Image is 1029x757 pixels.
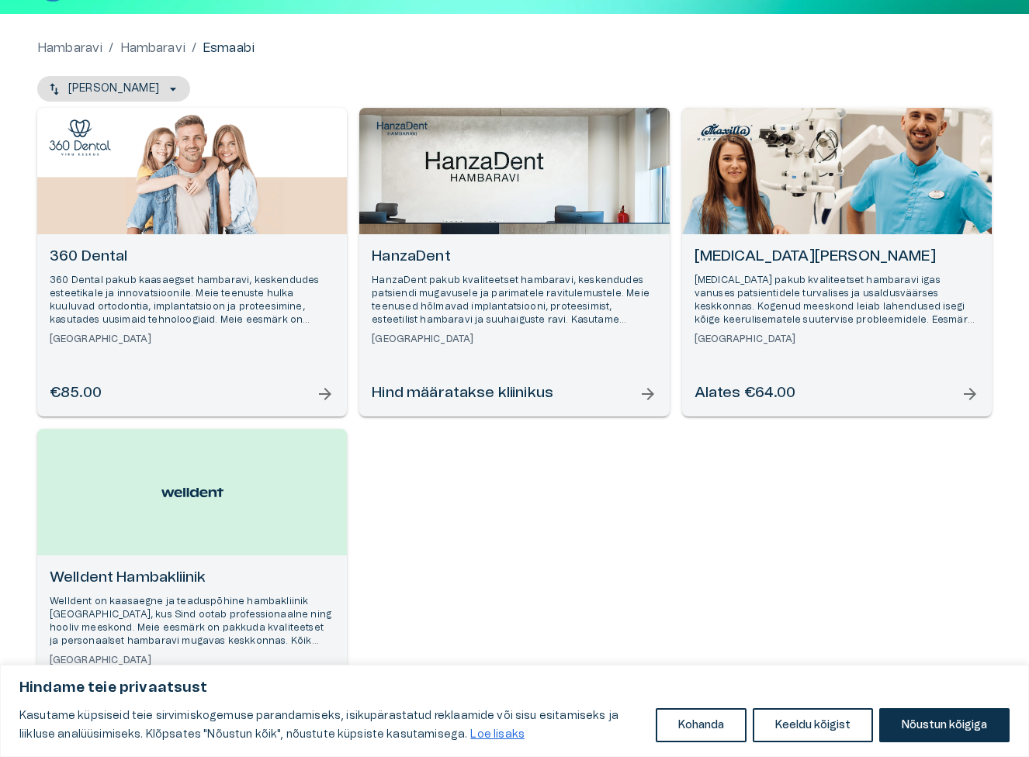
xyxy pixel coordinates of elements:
[37,76,190,102] button: [PERSON_NAME]
[19,707,644,744] p: Kasutame küpsiseid teie sirvimiskogemuse parandamiseks, isikupärastatud reklaamide või sisu esita...
[49,119,111,156] img: 360 Dental logo
[372,274,657,327] p: HanzaDent pakub kvaliteetset hambaravi, keskendudes patsiendi mugavusele ja parimatele ravitulemu...
[37,39,102,57] a: Hambaravi
[79,12,102,25] span: Help
[50,274,334,327] p: 360 Dental pakub kaasaegset hambaravi, keskendudes esteetikale ja innovatsioonile. Meie teenuste ...
[695,333,979,346] h6: [GEOGRAPHIC_DATA]
[37,429,347,738] a: Open selected supplier available booking dates
[359,108,669,417] a: Open selected supplier available booking dates
[879,708,1010,742] button: Nõustun kõigiga
[316,385,334,403] span: arrow_forward
[37,108,347,417] a: Open selected supplier available booking dates
[161,480,223,505] img: Welldent Hambakliinik logo
[961,385,979,403] span: arrow_forward
[50,595,334,648] p: Welldent on kaasaegne ja teaduspõhine hambakliinik [GEOGRAPHIC_DATA], kus Sind ootab professionaa...
[372,247,657,268] h6: HanzaDent
[682,108,992,417] a: Open selected supplier available booking dates
[695,383,796,404] h6: Alates €64.00
[50,333,334,346] h6: [GEOGRAPHIC_DATA]
[50,383,102,404] h6: €85.00
[50,247,334,268] h6: 360 Dental
[694,119,756,144] img: Maxilla Hambakliinik logo
[695,274,979,327] p: [MEDICAL_DATA] pakub kvaliteetset hambaravi igas vanuses patsientidele turvalises ja usaldusväärs...
[19,679,1010,697] p: Hindame teie privaatsust
[109,39,113,57] p: /
[68,81,159,97] p: [PERSON_NAME]
[371,119,433,139] img: HanzaDent logo
[469,728,525,741] a: Loe lisaks
[753,708,873,742] button: Keeldu kõigist
[50,654,334,667] h6: [GEOGRAPHIC_DATA]
[192,39,196,57] p: /
[695,247,979,268] h6: [MEDICAL_DATA][PERSON_NAME]
[203,39,255,57] p: Esmaabi
[656,708,747,742] button: Kohanda
[50,568,334,589] h6: Welldent Hambakliinik
[372,333,657,346] h6: [GEOGRAPHIC_DATA]
[120,39,185,57] a: Hambaravi
[372,383,553,404] h6: Hind määratakse kliinikus
[639,385,657,403] span: arrow_forward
